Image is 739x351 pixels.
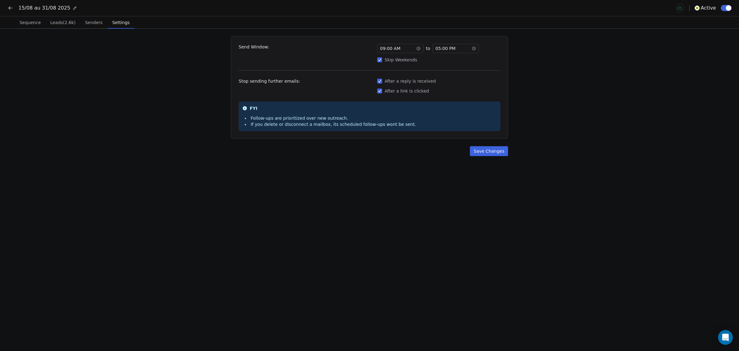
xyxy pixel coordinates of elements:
button: After a reply is received [377,78,382,84]
button: Skip Weekends [377,57,382,63]
div: After a link is clicked [377,88,500,94]
div: Open Intercom Messenger [718,330,733,345]
span: Active [701,4,716,12]
button: Save Changes [470,146,508,156]
span: to [426,45,430,52]
div: After a reply is received [377,78,500,84]
span: FYI [250,105,257,111]
span: 15/08 au 31/08 2025 [18,4,70,12]
span: Settings [110,18,132,27]
span: 09 : 00 AM [380,45,400,52]
button: After a link is clicked [377,88,382,94]
span: Sequence [17,18,43,27]
span: Senders [83,18,105,27]
span: Send Window: [239,44,269,63]
li: If you delete or disconnect a mailbox, its scheduled follow-ups wont be sent. [245,121,416,127]
li: Follow-ups are prioritized over new outreach. [245,115,416,121]
div: Skip Weekends [377,57,500,63]
span: 05 : 00 PM [435,45,455,52]
span: Stop sending further emails: [239,78,300,94]
span: Leads (2.6k) [48,18,78,27]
